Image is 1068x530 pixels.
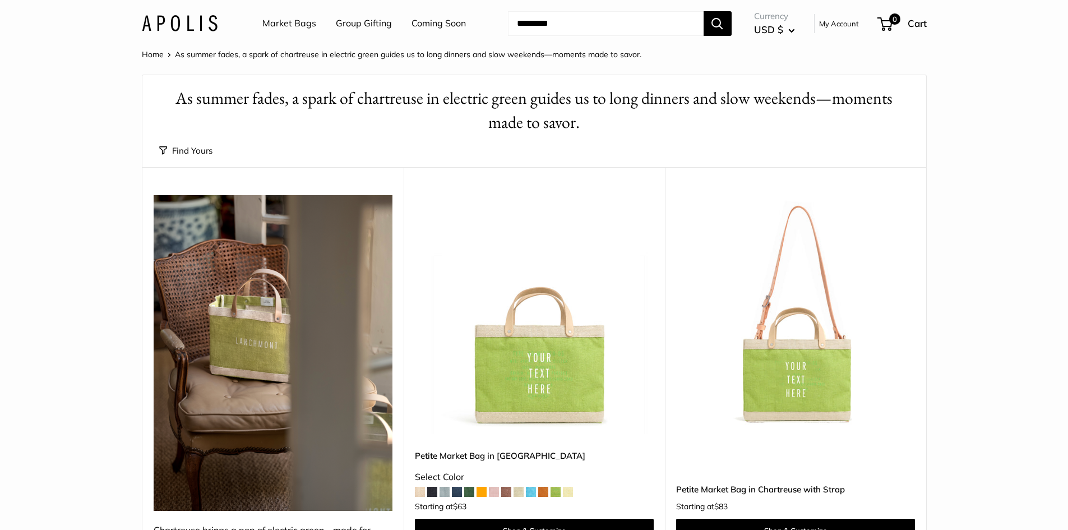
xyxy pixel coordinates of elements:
h1: As summer fades, a spark of chartreuse in electric green guides us to long dinners and slow weeke... [159,86,909,135]
nav: Breadcrumb [142,47,641,62]
button: Search [704,11,732,36]
button: Find Yours [159,143,212,159]
span: 0 [889,13,900,25]
a: 0 Cart [879,15,927,33]
a: Petite Market Bag in Chartreuse with StrapPetite Market Bag in Chartreuse with Strap [676,195,915,434]
a: Market Bags [262,15,316,32]
a: Petite Market Bag in Chartreuse with Strap [676,483,915,496]
span: Currency [754,8,795,24]
span: Starting at [415,503,466,510]
input: Search... [508,11,704,36]
span: As summer fades, a spark of chartreuse in electric green guides us to long dinners and slow weeke... [175,49,641,59]
a: Petite Market Bag in ChartreusePetite Market Bag in Chartreuse [415,195,654,434]
a: Home [142,49,164,59]
img: Apolis [142,15,218,31]
a: Coming Soon [412,15,466,32]
span: $83 [714,501,728,511]
a: Group Gifting [336,15,392,32]
span: USD $ [754,24,783,35]
a: My Account [819,17,859,30]
span: $63 [453,501,466,511]
button: USD $ [754,21,795,39]
a: Petite Market Bag in [GEOGRAPHIC_DATA] [415,449,654,462]
img: Chartreuse brings a pop of electric green—made for late-summer soirées in Larchmont, where garden... [154,195,392,511]
span: Starting at [676,503,728,510]
img: Petite Market Bag in Chartreuse [415,195,654,434]
span: Cart [908,17,927,29]
img: Petite Market Bag in Chartreuse with Strap [676,195,915,434]
div: Select Color [415,469,654,486]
